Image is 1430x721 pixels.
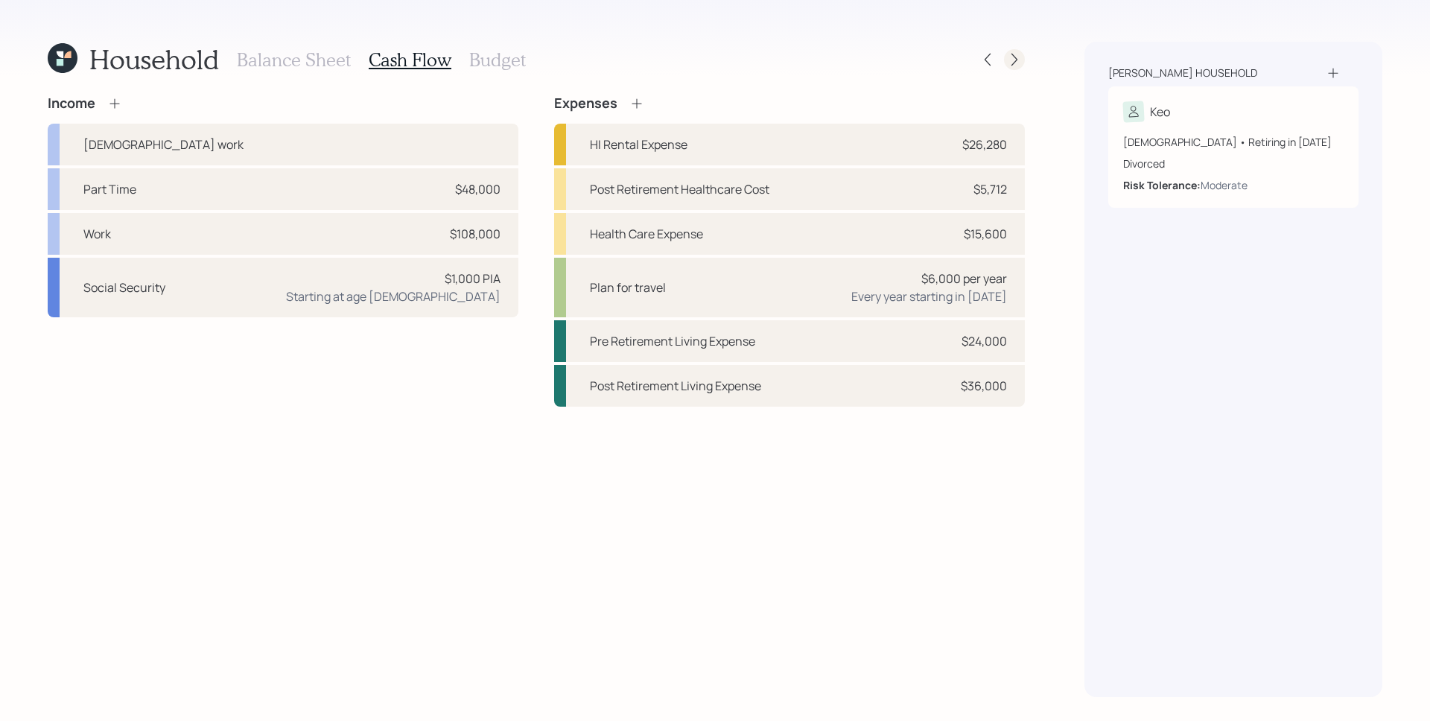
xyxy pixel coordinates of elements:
[286,288,500,305] div: Starting at age [DEMOGRAPHIC_DATA]
[237,49,351,71] h3: Balance Sheet
[973,180,1007,198] div: $5,712
[1123,134,1344,150] div: [DEMOGRAPHIC_DATA] • Retiring in [DATE]
[83,136,244,153] div: [DEMOGRAPHIC_DATA] work
[554,95,617,112] h4: Expenses
[962,332,1007,350] div: $24,000
[964,225,1007,243] div: $15,600
[962,136,1007,153] div: $26,280
[1123,156,1344,171] div: Divorced
[89,43,219,75] h1: Household
[450,225,500,243] div: $108,000
[590,377,761,395] div: Post Retirement Living Expense
[1108,66,1257,80] div: [PERSON_NAME] household
[83,225,111,243] div: Work
[83,180,136,198] div: Part Time
[590,332,755,350] div: Pre Retirement Living Expense
[590,136,687,153] div: HI Rental Expense
[590,279,666,296] div: Plan for travel
[590,180,769,198] div: Post Retirement Healthcare Cost
[1201,177,1248,193] div: Moderate
[1123,178,1201,192] b: Risk Tolerance:
[851,288,1007,305] div: Every year starting in [DATE]
[83,279,165,296] div: Social Security
[48,95,95,112] h4: Income
[921,270,1007,288] div: $6,000 per year
[469,49,526,71] h3: Budget
[445,270,500,288] div: $1,000 PIA
[961,377,1007,395] div: $36,000
[1150,103,1170,121] div: Keo
[590,225,703,243] div: Health Care Expense
[455,180,500,198] div: $48,000
[369,49,451,71] h3: Cash Flow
